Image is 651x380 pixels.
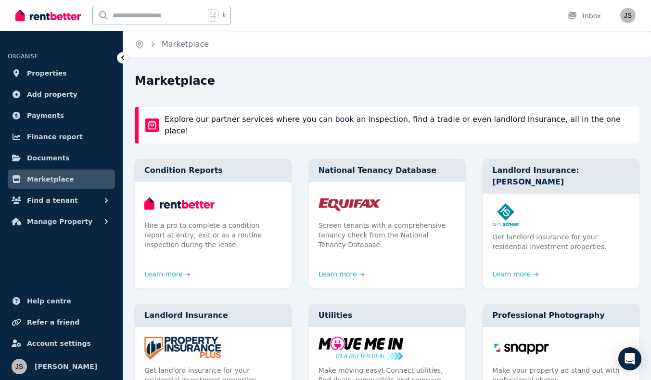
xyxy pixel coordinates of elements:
[27,195,78,206] span: Find a tenant
[135,73,215,89] h1: Marketplace
[144,221,282,249] p: Hire a pro to complete a condition report at entry, exit or as a routine inspection during the le...
[162,39,209,49] a: Marketplace
[135,159,292,182] div: Condition Reports
[8,191,115,210] button: Find a tenant
[123,31,220,58] nav: Breadcrumb
[492,337,630,360] img: Professional Photography
[135,304,292,327] div: Landlord Insurance
[319,337,456,360] img: Utilities
[483,304,639,327] div: Professional Photography
[309,159,466,182] div: National Tenancy Database
[144,192,282,215] img: Condition Reports
[8,334,115,353] a: Account settings
[27,89,77,100] span: Add property
[8,85,115,104] a: Add property
[27,152,70,164] span: Documents
[319,192,456,215] img: National Tenancy Database
[8,212,115,231] button: Manage Property
[35,361,97,372] span: [PERSON_NAME]
[567,11,601,21] div: Inbox
[27,110,64,121] span: Payments
[8,291,115,311] a: Help centre
[492,232,630,251] p: Get landlord insurance for your residential investment properties.
[145,118,159,132] img: rentBetter Marketplace
[27,67,67,79] span: Properties
[620,8,636,23] img: Jaimi-Lee Shepherd
[618,347,641,370] div: Open Intercom Messenger
[8,148,115,168] a: Documents
[8,106,115,125] a: Payments
[27,295,71,307] span: Help centre
[27,173,74,185] span: Marketplace
[319,269,365,279] a: Learn more
[12,359,27,374] img: Jaimi-Lee Shepherd
[144,269,191,279] a: Learn more
[144,337,282,360] img: Landlord Insurance
[483,159,639,194] div: Landlord Insurance: [PERSON_NAME]
[27,338,91,349] span: Account settings
[27,216,92,227] span: Manage Property
[222,12,226,19] span: k
[8,53,38,60] span: ORGANISE
[8,170,115,189] a: Marketplace
[492,269,538,279] a: Learn more
[492,203,630,226] img: Landlord Insurance: Terri Scheer
[8,64,115,83] a: Properties
[319,221,456,249] p: Screen tenants with a comprehensive tenancy check from the National Tenancy Database.
[27,316,79,328] span: Refer a friend
[15,8,81,23] img: RentBetter
[165,114,633,137] p: Explore our partner services where you can book an inspection, find a tradie or even landlord ins...
[8,313,115,332] a: Refer a friend
[8,127,115,146] a: Finance report
[309,304,466,327] div: Utilities
[27,131,83,143] span: Finance report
